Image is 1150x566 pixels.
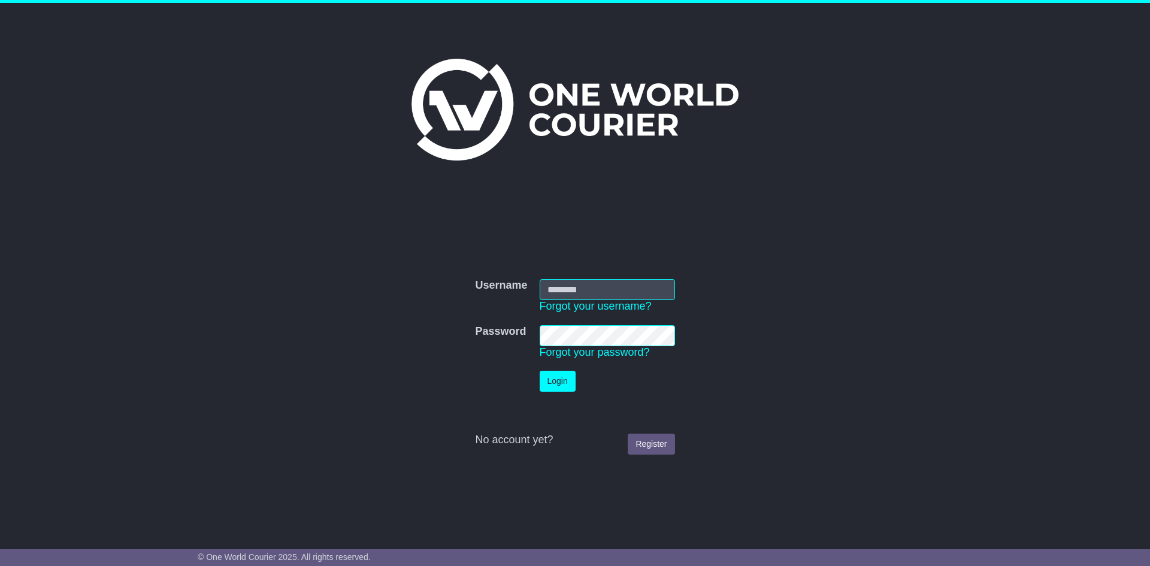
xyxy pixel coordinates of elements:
a: Forgot your username? [540,300,652,312]
a: Forgot your password? [540,346,650,358]
a: Register [628,434,674,455]
img: One World [411,59,739,161]
span: © One World Courier 2025. All rights reserved. [198,552,371,562]
label: Password [475,325,526,338]
label: Username [475,279,527,292]
div: No account yet? [475,434,674,447]
button: Login [540,371,576,392]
